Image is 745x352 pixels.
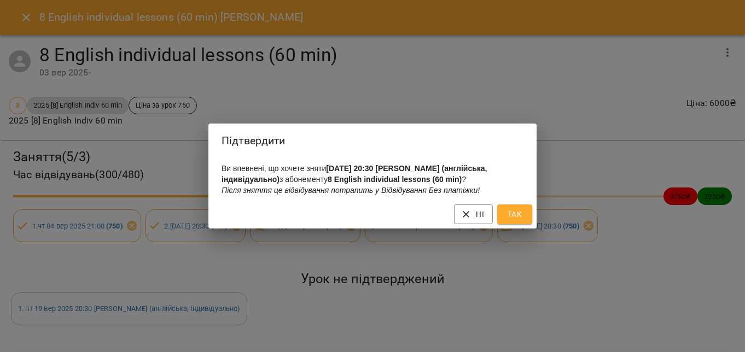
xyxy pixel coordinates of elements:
span: Ні [463,208,484,221]
b: [DATE] 20:30 [PERSON_NAME] (англійська, індивідуально) [222,164,487,184]
button: Так [497,204,532,224]
span: Ви впевнені, що хочете зняти з абонементу ? [222,164,487,195]
button: Ні [454,204,493,224]
span: Так [506,208,523,221]
i: Після зняття це відвідування потрапить у Відвідування Без платіжки! [222,186,480,195]
h2: Підтвердити [222,132,523,149]
b: 8 English individual lessons (60 min) [328,175,462,184]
